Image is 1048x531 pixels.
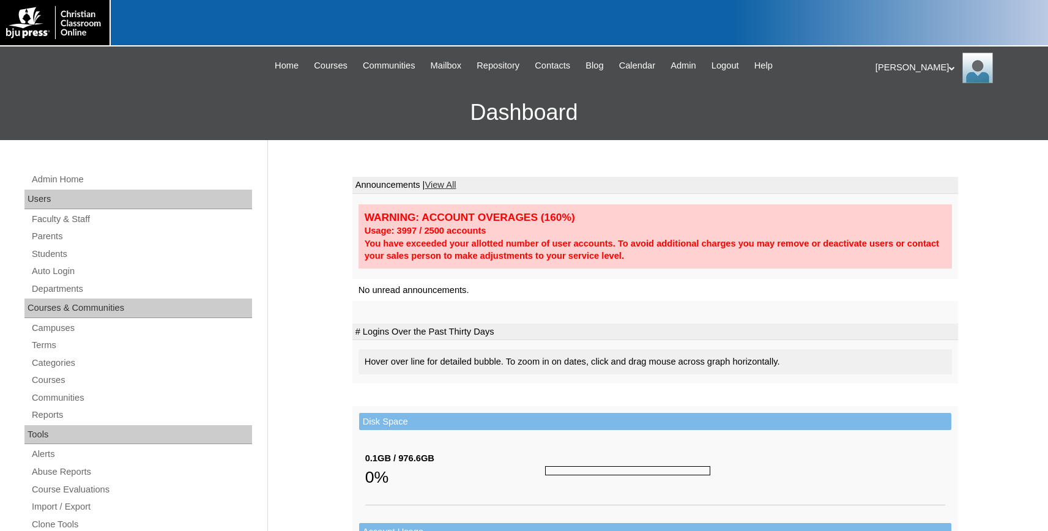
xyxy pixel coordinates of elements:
[352,177,958,194] td: Announcements |
[31,321,252,336] a: Campuses
[579,59,609,73] a: Blog
[365,237,946,262] div: You have exceeded your allotted number of user accounts. To avoid additional charges you may remo...
[31,172,252,187] a: Admin Home
[6,85,1042,140] h3: Dashboard
[31,355,252,371] a: Categories
[275,59,299,73] span: Home
[365,452,545,465] div: 0.1GB / 976.6GB
[705,59,745,73] a: Logout
[529,59,576,73] a: Contacts
[535,59,570,73] span: Contacts
[754,59,773,73] span: Help
[31,464,252,480] a: Abuse Reports
[357,59,422,73] a: Communities
[748,59,779,73] a: Help
[359,349,952,374] div: Hover over line for detailed bubble. To zoom in on dates, click and drag mouse across graph horiz...
[352,324,958,341] td: # Logins Over the Past Thirty Days
[31,229,252,244] a: Parents
[425,180,456,190] a: View All
[24,425,252,445] div: Tools
[31,264,252,279] a: Auto Login
[31,281,252,297] a: Departments
[613,59,661,73] a: Calendar
[363,59,415,73] span: Communities
[875,53,1036,83] div: [PERSON_NAME]
[585,59,603,73] span: Blog
[431,59,462,73] span: Mailbox
[24,190,252,209] div: Users
[31,407,252,423] a: Reports
[359,413,951,431] td: Disk Space
[24,299,252,318] div: Courses & Communities
[308,59,354,73] a: Courses
[31,482,252,497] a: Course Evaluations
[477,59,519,73] span: Repository
[31,338,252,353] a: Terms
[962,53,993,83] img: Karen Lawton
[425,59,468,73] a: Mailbox
[365,226,486,236] strong: Usage: 3997 / 2500 accounts
[314,59,347,73] span: Courses
[31,247,252,262] a: Students
[31,212,252,227] a: Faculty & Staff
[365,465,545,489] div: 0%
[31,373,252,388] a: Courses
[365,210,946,225] div: WARNING: ACCOUNT OVERAGES (160%)
[31,447,252,462] a: Alerts
[352,279,958,302] td: No unread announcements.
[671,59,696,73] span: Admin
[619,59,655,73] span: Calendar
[712,59,739,73] span: Logout
[664,59,702,73] a: Admin
[31,499,252,514] a: Import / Export
[6,6,103,39] img: logo-white.png
[470,59,526,73] a: Repository
[31,390,252,406] a: Communities
[269,59,305,73] a: Home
